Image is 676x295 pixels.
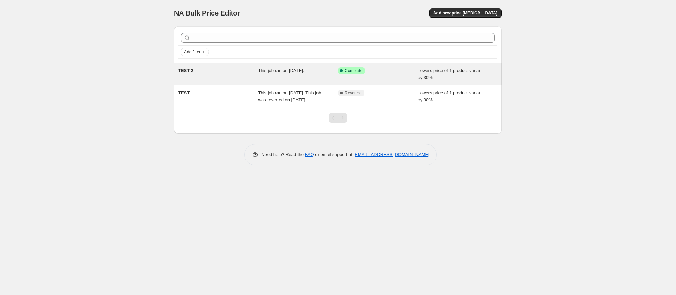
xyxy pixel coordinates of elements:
span: Need help? Read the [261,152,305,157]
span: NA Bulk Price Editor [174,9,240,17]
span: Add new price [MEDICAL_DATA] [433,10,497,16]
span: Lowers price of 1 product variant by 30% [418,68,483,80]
a: [EMAIL_ADDRESS][DOMAIN_NAME] [354,152,430,157]
span: TEST [178,90,190,95]
span: TEST 2 [178,68,193,73]
span: This job ran on [DATE]. This job was reverted on [DATE]. [258,90,321,102]
span: This job ran on [DATE]. [258,68,304,73]
a: FAQ [305,152,314,157]
button: Add new price [MEDICAL_DATA] [429,8,502,18]
span: or email support at [314,152,354,157]
span: Add filter [184,49,200,55]
span: Complete [345,68,362,73]
nav: Pagination [329,113,347,123]
span: Lowers price of 1 product variant by 30% [418,90,483,102]
button: Add filter [181,48,209,56]
span: Reverted [345,90,362,96]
